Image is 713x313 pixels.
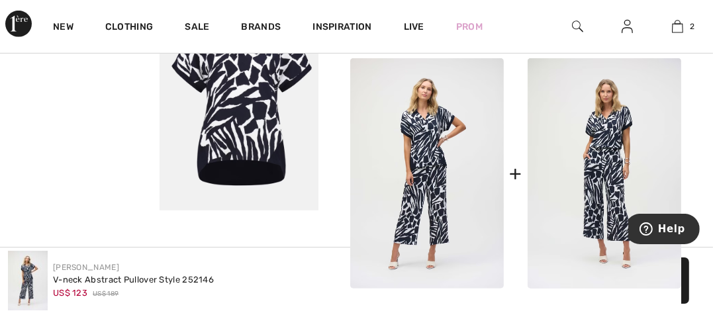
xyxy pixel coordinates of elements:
div: + [509,159,522,189]
img: search the website [572,19,583,34]
img: 1ère Avenue [5,11,32,37]
img: My Bag [672,19,683,34]
a: Brands [242,21,281,35]
a: Prom [456,20,483,34]
a: New [53,21,73,35]
img: V-neck Abstract Pullover Style 252146 [350,58,504,289]
span: 2 [690,21,694,32]
div: V-neck Abstract Pullover Style 252146 [53,273,214,287]
a: Sale [185,21,209,35]
a: 2 [653,19,702,34]
img: V-neck Abstract Pullover Style 252146 [8,251,48,310]
iframe: Opens a widget where you can find more information [628,214,700,247]
span: US$ 123 [53,288,87,298]
img: My Info [622,19,633,34]
img: Wide-Leg Abstract Trousers Style 252145 [528,58,681,289]
a: Live [404,20,424,34]
a: Clothing [105,21,153,35]
span: US$ 189 [93,289,119,299]
a: [PERSON_NAME] [53,263,119,272]
span: Inspiration [312,21,371,35]
a: Sign In [611,19,643,35]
